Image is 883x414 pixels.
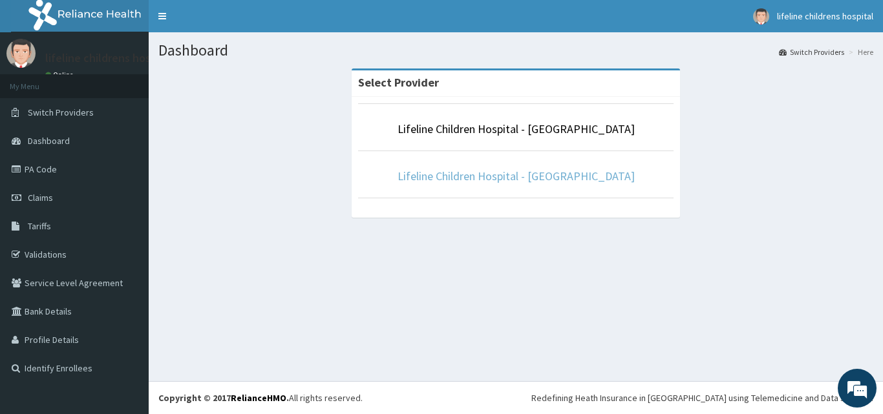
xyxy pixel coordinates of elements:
img: d_794563401_company_1708531726252_794563401 [24,65,52,97]
span: Switch Providers [28,107,94,118]
a: Lifeline Children Hospital - [GEOGRAPHIC_DATA] [398,169,635,183]
a: RelianceHMO [231,392,286,404]
strong: Select Provider [358,75,439,90]
a: Lifeline Children Hospital - [GEOGRAPHIC_DATA] [398,121,635,136]
p: lifeline childrens hospital [45,52,174,64]
span: Dashboard [28,135,70,147]
a: Switch Providers [779,47,844,57]
div: Chat with us now [67,72,217,89]
div: Redefining Heath Insurance in [GEOGRAPHIC_DATA] using Telemedicine and Data Science! [531,391,873,404]
li: Here [846,47,873,57]
h1: Dashboard [158,42,873,59]
img: User Image [6,39,36,68]
span: We're online! [75,125,178,255]
span: Claims [28,192,53,203]
a: Online [45,70,76,79]
span: Tariffs [28,220,51,232]
textarea: Type your message and hit 'Enter' [6,276,246,322]
span: lifeline childrens hospital [777,10,873,22]
footer: All rights reserved. [149,381,883,414]
strong: Copyright © 2017 . [158,392,289,404]
img: User Image [753,8,769,25]
div: Minimize live chat window [212,6,243,37]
